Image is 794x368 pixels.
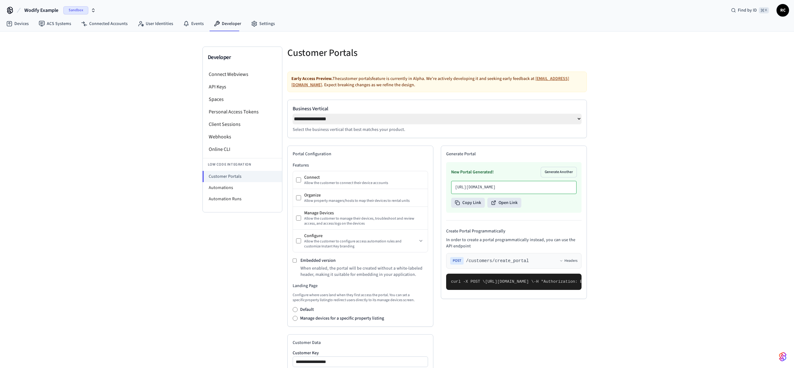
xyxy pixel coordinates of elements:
[300,265,428,278] p: When enabled, the portal will be created without a white-labeled header, making it suitable for e...
[300,257,336,264] label: Embedded version
[446,151,582,157] h2: Generate Portal
[293,351,428,355] label: Customer Key
[451,198,485,208] button: Copy Link
[203,118,282,131] li: Client Sessions
[208,53,277,62] h3: Developer
[304,233,417,239] div: Configure
[304,210,425,216] div: Manage Devices
[304,174,425,181] div: Connect
[450,257,464,265] span: POST
[446,237,582,249] p: In order to create a portal programmatically instead, you can use the API endpoint
[738,7,757,13] span: Find by ID
[726,5,774,16] div: Find by ID⌘ K
[293,162,428,168] h3: Features
[487,198,521,208] button: Open Link
[34,18,76,29] a: ACS Systems
[534,279,650,284] span: -H "Authorization: Bearer seam_api_key_123456" \
[203,131,282,143] li: Webhooks
[63,6,88,14] span: Sandbox
[76,18,133,29] a: Connected Accounts
[203,68,282,81] li: Connect Webviews
[777,5,788,16] span: RC
[24,7,58,14] span: Wodify Example
[451,279,485,284] span: curl -X POST \
[209,18,246,29] a: Developer
[293,127,582,133] p: Select the business vertical that best matches your product.
[304,192,425,198] div: Organize
[541,167,577,177] button: Generate Another
[203,106,282,118] li: Personal Access Tokens
[293,293,428,303] p: Configure where users land when they first access the portal. You can set a specific property lis...
[779,352,787,362] img: SeamLogoGradient.69752ec5.svg
[291,76,333,82] strong: Early Access Preview.
[293,151,428,157] h2: Portal Configuration
[485,279,534,284] span: [URL][DOMAIN_NAME] \
[777,4,789,17] button: RC
[300,315,384,321] label: Manage devices for a specific property listing
[133,18,178,29] a: User Identities
[304,198,425,203] div: Allow property managers/hosts to map their devices to rental units
[287,47,433,59] h5: Customer Portals
[246,18,280,29] a: Settings
[559,258,577,263] button: Headers
[203,182,282,193] li: Automations
[304,239,417,249] div: Allow the customer to configure access automation rules and customize Instant Key branding
[287,72,587,92] div: The customer portals feature is currently in Alpha. We're actively developing it and seeking earl...
[759,7,769,13] span: ⌘ K
[304,181,425,186] div: Allow the customer to connect their device accounts
[293,105,582,112] label: Business Vertical
[291,76,569,88] a: [EMAIL_ADDRESS][DOMAIN_NAME]
[203,143,282,156] li: Online CLI
[203,81,282,93] li: API Keys
[293,283,428,289] h3: Landing Page
[300,306,314,313] label: Default
[202,171,282,182] li: Customer Portals
[451,169,494,175] h3: New Portal Generated!
[293,340,428,346] h2: Customer Data
[466,258,529,264] span: /customers/create_portal
[455,185,572,190] p: [URL][DOMAIN_NAME]
[446,228,582,234] h4: Create Portal Programmatically
[203,193,282,205] li: Automation Runs
[178,18,209,29] a: Events
[1,18,34,29] a: Devices
[203,158,282,171] li: Low Code Integration
[203,93,282,106] li: Spaces
[304,216,425,226] div: Allow the customer to manage their devices, troubleshoot and review access, and access logs on th...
